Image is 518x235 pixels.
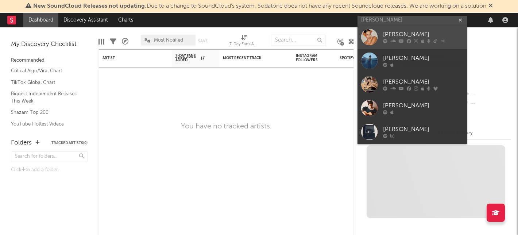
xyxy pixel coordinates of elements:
a: Shazam Top 200 [11,108,80,116]
div: Click to add a folder. [11,166,88,174]
div: -- [462,89,511,99]
div: Filters [110,31,116,52]
a: TikTok Global Chart [11,78,80,86]
div: [PERSON_NAME] [383,30,463,39]
a: [PERSON_NAME] [357,49,467,73]
div: Most Recent Track [223,56,278,60]
a: Discovery Assistant [58,13,113,27]
span: Dismiss [488,3,493,9]
a: [PERSON_NAME] [357,96,467,120]
button: Save [198,39,208,43]
div: My Discovery Checklist [11,40,88,49]
div: [PERSON_NAME] [383,54,463,63]
div: 7-Day Fans Added (7-Day Fans Added) [229,40,259,49]
a: Charts [113,13,138,27]
a: [PERSON_NAME] [357,73,467,96]
button: Tracked Artists(0) [51,141,88,145]
a: [PERSON_NAME] [357,25,467,49]
div: You have no tracked artists. [181,122,272,131]
span: New SoundCloud Releases not updating [33,3,145,9]
div: Folders [11,139,32,147]
div: Edit Columns [98,31,104,52]
span: Most Notified [154,38,183,43]
a: Biggest Independent Releases This Week [11,90,80,105]
div: [PERSON_NAME] [383,78,463,86]
div: A&R Pipeline [122,31,128,52]
div: Artist [103,56,157,60]
span: 7-Day Fans Added [175,54,199,62]
a: Critical Algo/Viral Chart [11,67,80,75]
input: Search for artists [357,16,467,25]
a: YouTube Hottest Videos [11,120,80,128]
div: [PERSON_NAME] [383,125,463,134]
div: Spotify Monthly Listeners [340,56,394,60]
input: Search... [271,35,326,46]
span: : Due to a change to SoundCloud's system, Sodatone does not have any recent Soundcloud releases. ... [33,3,486,9]
div: Recommended [11,56,88,65]
div: [PERSON_NAME] [383,101,463,110]
div: Instagram Followers [296,54,321,62]
a: [PERSON_NAME] [357,120,467,144]
input: Search for folders... [11,151,88,162]
div: 7-Day Fans Added (7-Day Fans Added) [229,31,259,52]
a: Dashboard [23,13,58,27]
div: -- [462,99,511,108]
